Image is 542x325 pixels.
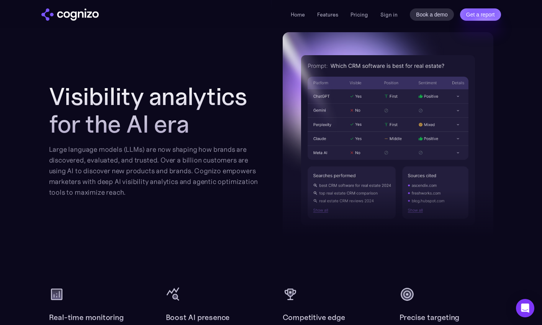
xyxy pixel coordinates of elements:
[317,11,338,18] a: Features
[460,8,501,21] a: Get a report
[410,8,454,21] a: Book a demo
[49,287,64,302] img: analytics icon
[283,287,298,302] img: cup icon
[291,11,305,18] a: Home
[49,83,260,138] h2: Visibility analytics for the AI era
[41,8,99,21] img: cognizo logo
[350,11,368,18] a: Pricing
[400,287,415,302] img: target icon
[166,287,181,302] img: query stats icon
[49,311,124,323] h2: Real-time monitoring
[400,311,460,323] h2: Precise targeting
[166,311,230,323] h2: Boost AI presence
[516,299,534,317] div: Open Intercom Messenger
[41,8,99,21] a: home
[283,311,345,323] h2: Competitive edge
[49,144,260,198] div: Large language models (LLMs) are now shaping how brands are discovered, evaluated, and trusted. O...
[380,10,398,19] a: Sign in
